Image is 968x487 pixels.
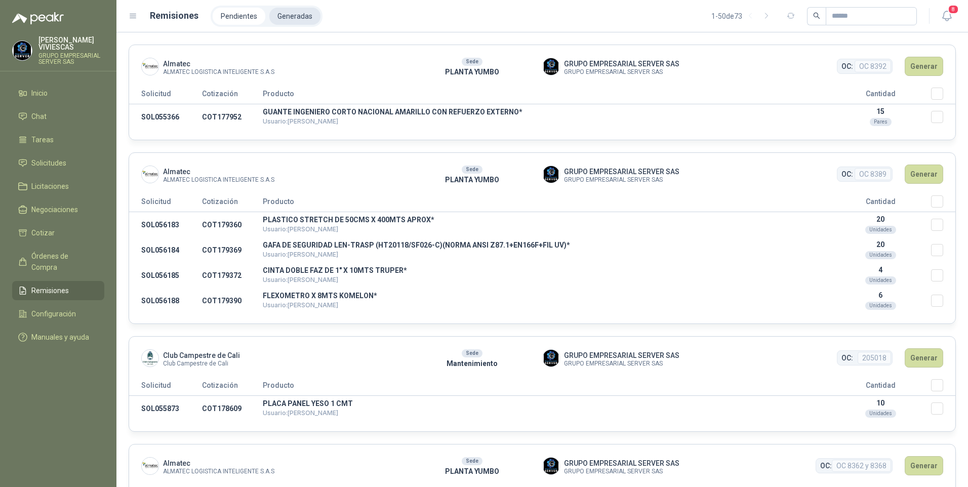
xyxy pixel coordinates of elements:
[12,84,104,103] a: Inicio
[830,215,931,223] p: 20
[12,247,104,277] a: Órdenes de Compra
[462,349,482,357] div: Sede
[263,276,338,283] span: Usuario: [PERSON_NAME]
[462,166,482,174] div: Sede
[905,165,943,184] button: Generar
[865,226,896,234] div: Unidades
[31,251,95,273] span: Órdenes de Compra
[402,466,542,477] p: PLANTA YUMBO
[202,379,263,396] th: Cotización
[202,237,263,263] td: COT179369
[163,361,240,367] span: Club Campestre de Cali
[142,350,158,367] img: Company Logo
[263,379,830,396] th: Producto
[543,166,559,183] img: Company Logo
[931,288,955,313] td: Seleccionar/deseleccionar
[202,104,263,130] td: COT177952
[163,69,274,75] span: ALMATEC LOGISTICA INTELIGENTE S.A.S
[129,104,202,130] td: SOL055366
[462,457,482,465] div: Sede
[142,458,158,474] img: Company Logo
[711,8,775,24] div: 1 - 50 de 73
[12,130,104,149] a: Tareas
[855,168,891,180] span: OC 8389
[129,237,202,263] td: SOL056184
[841,61,853,72] span: OC:
[931,237,955,263] td: Seleccionar/deseleccionar
[202,195,263,212] th: Cotización
[150,9,198,23] h1: Remisiones
[263,216,830,223] p: PLASTICO STRETCH DE 50CMS X 400MTS APROX*
[841,169,853,180] span: OC:
[263,292,830,299] p: FLEXOMETRO X 8MTS KOMELON*
[931,104,955,130] td: Seleccionar/deseleccionar
[830,291,931,299] p: 6
[163,177,274,183] span: ALMATEC LOGISTICA INTELIGENTE S.A.S
[462,58,482,66] div: Sede
[263,225,338,233] span: Usuario: [PERSON_NAME]
[830,266,931,274] p: 4
[31,88,48,99] span: Inicio
[129,396,202,422] td: SOL055873
[129,263,202,288] td: SOL056185
[38,36,104,51] p: [PERSON_NAME] VIVIESCAS
[31,181,69,192] span: Licitaciones
[543,350,559,367] img: Company Logo
[31,157,66,169] span: Solicitudes
[931,379,955,396] th: Seleccionar/deseleccionar
[858,352,891,364] span: 205018
[865,410,896,418] div: Unidades
[931,195,955,212] th: Seleccionar/deseleccionar
[202,88,263,104] th: Cotización
[905,348,943,368] button: Generar
[813,12,820,19] span: search
[202,288,263,313] td: COT179390
[820,460,832,471] span: OC:
[564,350,679,361] span: GRUPO EMPRESARIAL SERVER SAS
[564,58,679,69] span: GRUPO EMPRESARIAL SERVER SAS
[263,267,830,274] p: CINTA DOBLE FAZ DE 1" X 10MTS TRUPER*
[263,400,830,407] p: PLACA PANEL YESO 1 CMT
[564,458,679,469] span: GRUPO EMPRESARIAL SERVER SAS
[865,276,896,285] div: Unidades
[263,108,830,115] p: GUANTE INGENIERO CORTO NACIONAL AMARILLO CON REFUERZO EXTERNO*
[402,174,542,185] p: PLANTA YUMBO
[830,379,931,396] th: Cantidad
[31,332,89,343] span: Manuales y ayuda
[830,240,931,249] p: 20
[31,227,55,238] span: Cotizar
[31,285,69,296] span: Remisiones
[129,195,202,212] th: Solicitud
[865,302,896,310] div: Unidades
[38,53,104,65] p: GRUPO EMPRESARIAL SERVER SAS
[564,469,679,474] span: GRUPO EMPRESARIAL SERVER SAS
[142,166,158,183] img: Company Logo
[870,118,892,126] div: Pares
[931,88,955,104] th: Seleccionar/deseleccionar
[129,379,202,396] th: Solicitud
[12,12,64,24] img: Logo peakr
[12,200,104,219] a: Negociaciones
[905,456,943,475] button: Generar
[269,8,320,25] a: Generadas
[202,212,263,238] td: COT179360
[830,195,931,212] th: Cantidad
[855,60,891,72] span: OC 8392
[830,88,931,104] th: Cantidad
[202,263,263,288] td: COT179372
[263,409,338,417] span: Usuario: [PERSON_NAME]
[213,8,265,25] a: Pendientes
[832,460,891,472] span: OC 8362 y 8368
[12,328,104,347] a: Manuales y ayuda
[163,350,240,361] span: Club Campestre de Cali
[263,117,338,125] span: Usuario: [PERSON_NAME]
[12,153,104,173] a: Solicitudes
[402,66,542,77] p: PLANTA YUMBO
[12,223,104,242] a: Cotizar
[13,41,32,60] img: Company Logo
[12,177,104,196] a: Licitaciones
[12,281,104,300] a: Remisiones
[948,5,959,14] span: 8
